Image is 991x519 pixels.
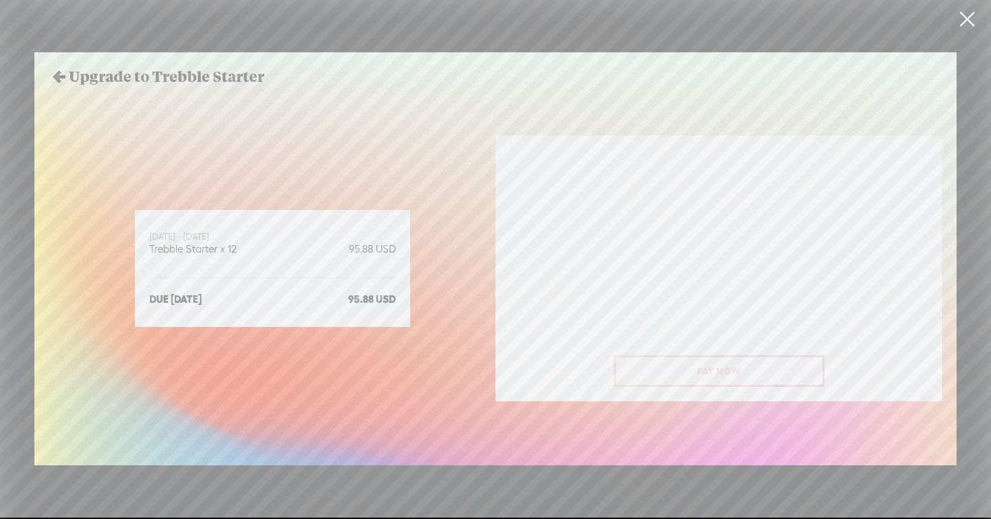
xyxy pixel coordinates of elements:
span: usd [376,243,396,255]
span: Trebble Starter x 12 [149,242,349,256]
iframe: Secure payment input frame [616,153,822,290]
span: 95.88 [348,293,374,305]
span: Due [DATE] [149,293,348,306]
iframe: reCAPTCHA [615,287,824,341]
span: 95.88 [349,243,373,255]
div: [DATE] - [DATE] [149,231,396,243]
span: usd [376,293,396,305]
span: Upgrade to Trebble Starter [69,67,264,85]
